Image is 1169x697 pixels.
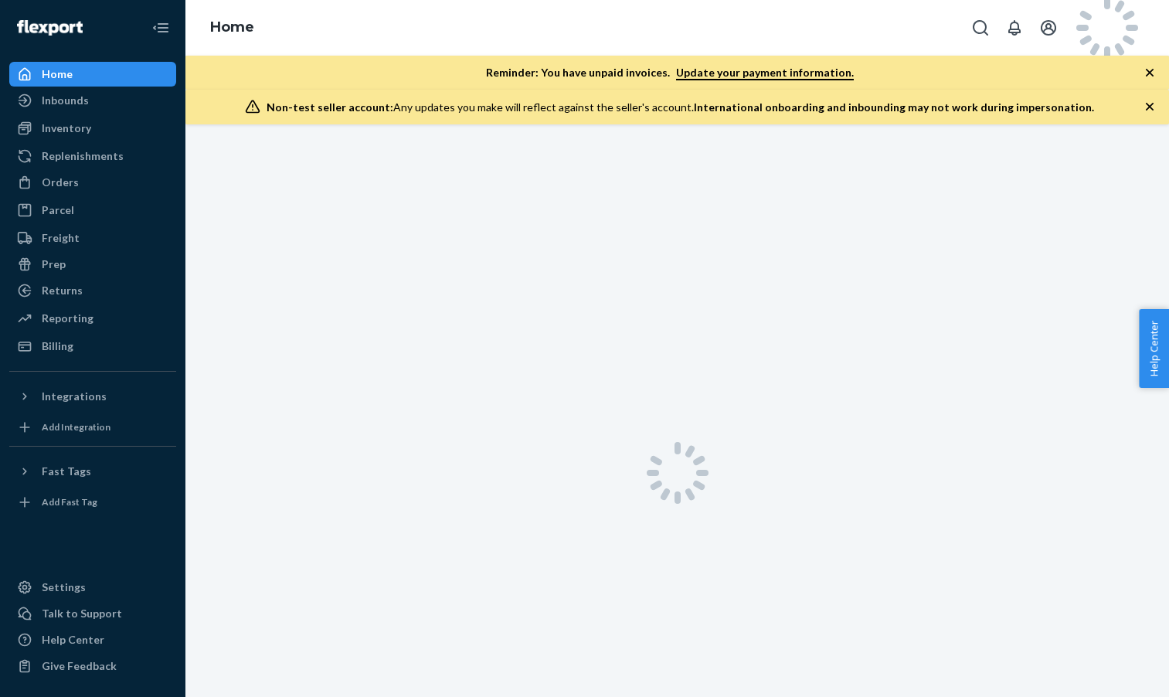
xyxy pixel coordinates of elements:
[42,389,107,404] div: Integrations
[9,334,176,359] a: Billing
[9,252,176,277] a: Prep
[9,116,176,141] a: Inventory
[9,459,176,484] button: Fast Tags
[42,420,110,433] div: Add Integration
[42,175,79,190] div: Orders
[9,627,176,652] a: Help Center
[17,20,83,36] img: Flexport logo
[145,12,176,43] button: Close Navigation
[9,278,176,303] a: Returns
[694,100,1094,114] span: International onboarding and inbounding may not work during impersonation.
[42,121,91,136] div: Inventory
[42,230,80,246] div: Freight
[9,306,176,331] a: Reporting
[9,198,176,223] a: Parcel
[9,601,176,626] button: Talk to Support
[9,415,176,440] a: Add Integration
[9,62,176,87] a: Home
[42,632,104,648] div: Help Center
[486,65,854,80] p: Reminder: You have unpaid invoices.
[9,490,176,515] a: Add Fast Tag
[42,257,66,272] div: Prep
[9,170,176,195] a: Orders
[676,66,854,80] a: Update your payment information.
[42,464,91,479] div: Fast Tags
[42,311,93,326] div: Reporting
[42,658,117,674] div: Give Feedback
[9,654,176,678] button: Give Feedback
[42,93,89,108] div: Inbounds
[42,495,97,508] div: Add Fast Tag
[42,202,74,218] div: Parcel
[9,384,176,409] button: Integrations
[42,148,124,164] div: Replenishments
[42,338,73,354] div: Billing
[9,88,176,113] a: Inbounds
[1139,309,1169,388] button: Help Center
[9,575,176,600] a: Settings
[42,66,73,82] div: Home
[1033,12,1064,43] button: Open account menu
[42,606,122,621] div: Talk to Support
[42,283,83,298] div: Returns
[198,5,267,50] ol: breadcrumbs
[965,12,996,43] button: Open Search Box
[267,100,393,114] span: Non-test seller account:
[9,144,176,168] a: Replenishments
[267,100,1094,115] div: Any updates you make will reflect against the seller's account.
[9,226,176,250] a: Freight
[999,12,1030,43] button: Open notifications
[42,580,86,595] div: Settings
[210,19,254,36] a: Home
